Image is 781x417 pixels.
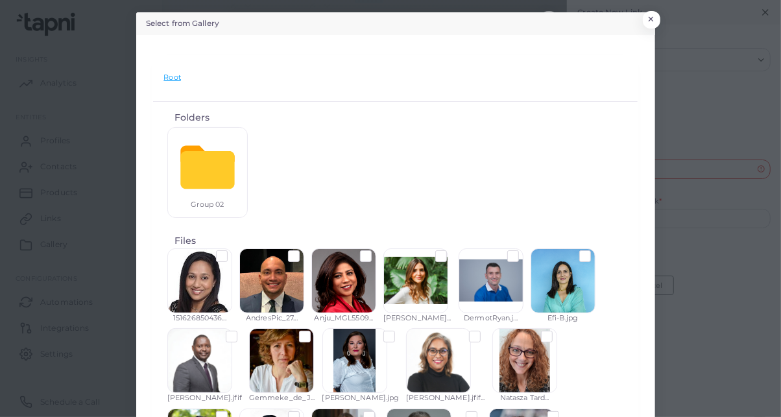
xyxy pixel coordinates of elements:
div: [PERSON_NAME].jfif... [406,393,485,403]
div: 151626850436... [167,313,232,324]
div: Natasza Tard... [492,393,557,403]
div: Efi-B.jpg [531,313,595,324]
div: [PERSON_NAME].jfif [167,393,242,403]
div: Group 02 [175,200,240,210]
button: Close [643,11,660,28]
div: Gemmeke_de_J... [249,393,315,403]
div: AndresPic_27... [239,313,304,324]
div: DermotRyan.j... [459,313,523,324]
nav: breadcrumb [163,66,180,90]
li: Root [163,73,180,83]
h5: Select from Gallery [146,18,219,29]
h4: Folders [174,112,616,123]
div: [PERSON_NAME].jpg [322,393,400,403]
div: Anju_MGL5509... [311,313,376,324]
div: [PERSON_NAME]... [383,313,451,324]
h4: Files [174,235,616,246]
